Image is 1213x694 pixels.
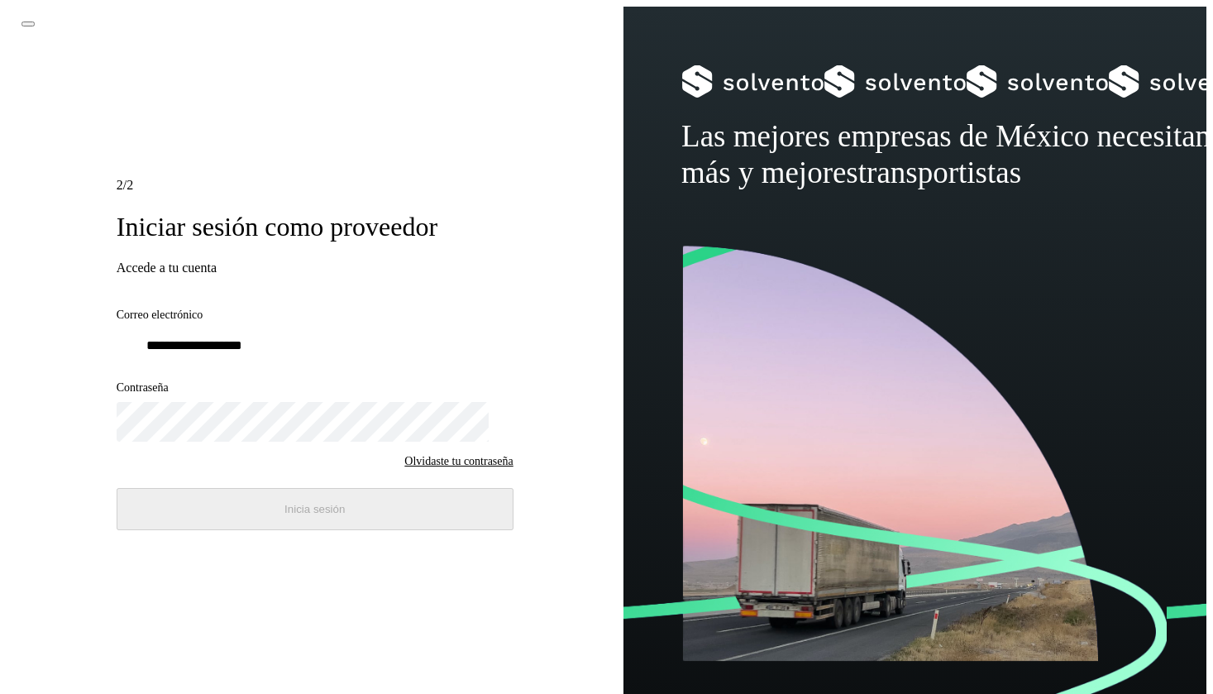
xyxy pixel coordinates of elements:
span: Inicia sesión [284,503,345,515]
span: transportistas [858,156,1021,189]
a: Olvidaste tu contraseña [404,455,513,468]
button: Inicia sesión [117,488,513,530]
span: 2 [117,178,123,192]
h1: Iniciar sesión como proveedor [117,211,513,242]
div: /2 [117,178,513,193]
label: Contraseña [117,381,513,395]
h3: Accede a tu cuenta [117,261,513,275]
label: Correo electrónico [117,309,513,323]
